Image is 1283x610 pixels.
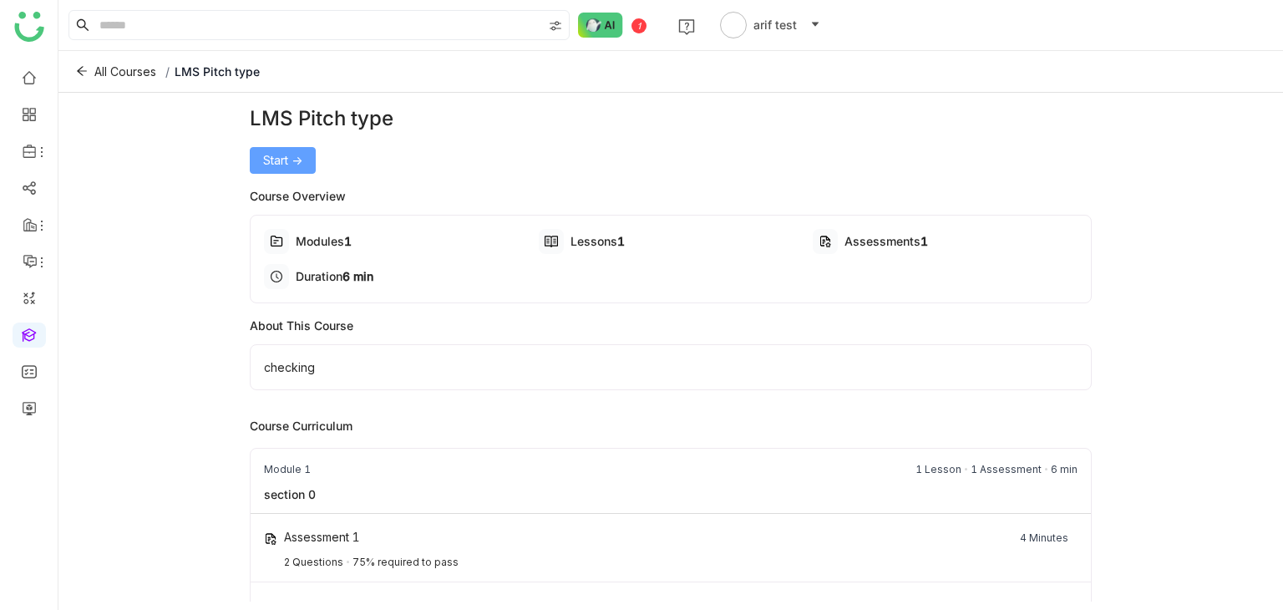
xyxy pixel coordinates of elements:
span: Modules [296,234,344,248]
div: 4 Minutes [1020,531,1068,546]
img: avatar [720,12,747,38]
button: Start -> [250,147,316,174]
span: 1 [920,234,928,248]
span: Duration [296,269,342,283]
img: help.svg [678,18,695,35]
div: section 0 [251,485,329,503]
div: LMS Pitch type [250,104,1093,134]
span: Assessments [844,234,920,248]
button: All Courses [72,58,160,85]
span: 1 [344,234,352,248]
div: Course Overview [250,187,1093,205]
div: 1 [631,18,647,33]
span: 6 min [342,269,373,283]
div: Module 1 [264,462,311,477]
div: About This Course [250,317,1093,334]
img: search-type.svg [549,19,562,33]
button: arif test [717,12,824,38]
img: logo [14,12,44,42]
img: type [819,235,832,248]
img: ask-buddy-normal.svg [578,13,623,38]
span: All Courses [94,63,156,81]
div: 1 Lesson 1 Assessment 6 min [915,462,1078,477]
img: type [264,532,277,546]
div: 75% required to pass [352,556,459,568]
div: Course Curriculum [250,417,1093,435]
div: 2 Questions [284,556,343,568]
span: Start -> [263,151,302,170]
span: / [165,64,170,79]
span: arif test [753,16,797,34]
div: Assessment 1 [284,530,360,544]
span: 1 [617,234,625,248]
img: type [545,235,558,248]
span: Lessons [571,234,617,248]
div: checking [250,344,1093,390]
span: LMS Pitch type [175,64,260,79]
img: type [270,235,283,248]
